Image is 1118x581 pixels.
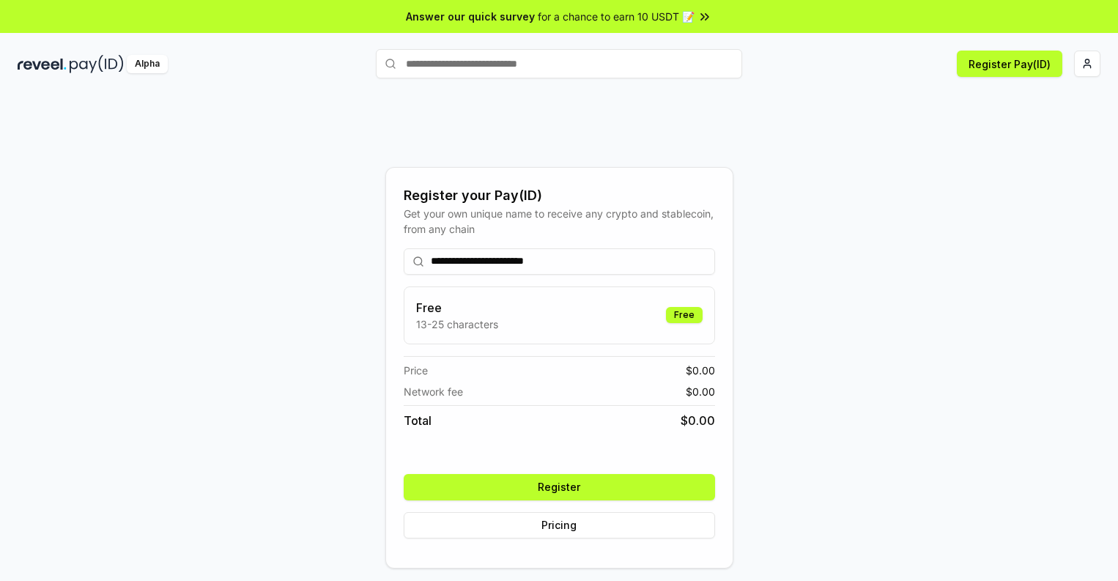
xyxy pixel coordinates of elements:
[70,55,124,73] img: pay_id
[404,384,463,399] span: Network fee
[404,412,432,429] span: Total
[127,55,168,73] div: Alpha
[666,307,703,323] div: Free
[18,55,67,73] img: reveel_dark
[681,412,715,429] span: $ 0.00
[957,51,1062,77] button: Register Pay(ID)
[686,363,715,378] span: $ 0.00
[404,363,428,378] span: Price
[404,474,715,500] button: Register
[416,299,498,317] h3: Free
[404,206,715,237] div: Get your own unique name to receive any crypto and stablecoin, from any chain
[538,9,695,24] span: for a chance to earn 10 USDT 📝
[404,512,715,539] button: Pricing
[416,317,498,332] p: 13-25 characters
[404,185,715,206] div: Register your Pay(ID)
[686,384,715,399] span: $ 0.00
[406,9,535,24] span: Answer our quick survey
